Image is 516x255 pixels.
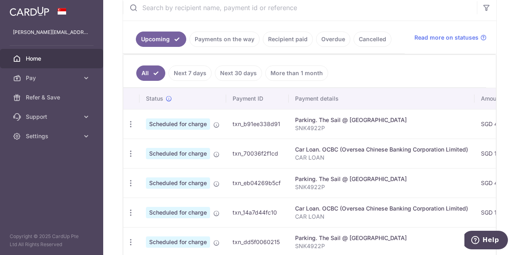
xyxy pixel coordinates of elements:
[226,88,289,109] th: Payment ID
[464,231,508,251] iframe: Opens a widget where you can find more information
[354,32,391,47] a: Cancelled
[146,177,210,189] span: Scheduled for charge
[26,74,79,82] span: Pay
[414,34,479,42] span: Read more on statuses
[215,65,262,81] a: Next 30 days
[295,242,468,250] p: SNK4922P
[295,204,468,213] div: Car Loan. OCBC (Oversea Chinese Banking Corporation Limited)
[295,175,468,183] div: Parking. The Sail @ [GEOGRAPHIC_DATA]
[226,198,289,227] td: txn_14a7d44fc10
[136,65,165,81] a: All
[146,236,210,248] span: Scheduled for charge
[136,32,186,47] a: Upcoming
[26,93,79,101] span: Refer & Save
[295,145,468,154] div: Car Loan. OCBC (Oversea Chinese Banking Corporation Limited)
[295,234,468,242] div: Parking. The Sail @ [GEOGRAPHIC_DATA]
[481,95,501,103] span: Amount
[10,6,49,16] img: CardUp
[26,132,79,140] span: Settings
[295,183,468,191] p: SNK4922P
[146,118,210,130] span: Scheduled for charge
[146,95,163,103] span: Status
[169,65,212,81] a: Next 7 days
[295,213,468,221] p: CAR LOAN
[263,32,313,47] a: Recipient paid
[295,124,468,132] p: SNK4922P
[316,32,350,47] a: Overdue
[289,88,474,109] th: Payment details
[13,28,90,36] p: [PERSON_NAME][EMAIL_ADDRESS][DOMAIN_NAME]
[295,116,468,124] div: Parking. The Sail @ [GEOGRAPHIC_DATA]
[226,139,289,168] td: txn_70036f2f1cd
[226,109,289,139] td: txn_b91ee338d91
[146,207,210,218] span: Scheduled for charge
[146,148,210,159] span: Scheduled for charge
[26,55,79,63] span: Home
[189,32,260,47] a: Payments on the way
[26,113,79,121] span: Support
[265,65,328,81] a: More than 1 month
[295,154,468,162] p: CAR LOAN
[414,34,487,42] a: Read more on statuses
[226,168,289,198] td: txn_eb04269b5cf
